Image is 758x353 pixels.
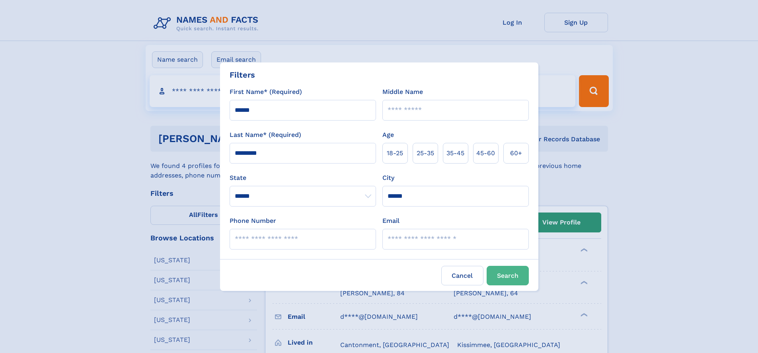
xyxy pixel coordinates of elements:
label: Phone Number [230,216,276,226]
span: 35‑45 [446,148,464,158]
div: Filters [230,69,255,81]
span: 45‑60 [476,148,495,158]
label: City [382,173,394,183]
label: Last Name* (Required) [230,130,301,140]
label: Age [382,130,394,140]
label: Email [382,216,399,226]
label: State [230,173,376,183]
label: Middle Name [382,87,423,97]
span: 25‑35 [417,148,434,158]
span: 18‑25 [387,148,403,158]
button: Search [487,266,529,285]
label: Cancel [441,266,483,285]
span: 60+ [510,148,522,158]
label: First Name* (Required) [230,87,302,97]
